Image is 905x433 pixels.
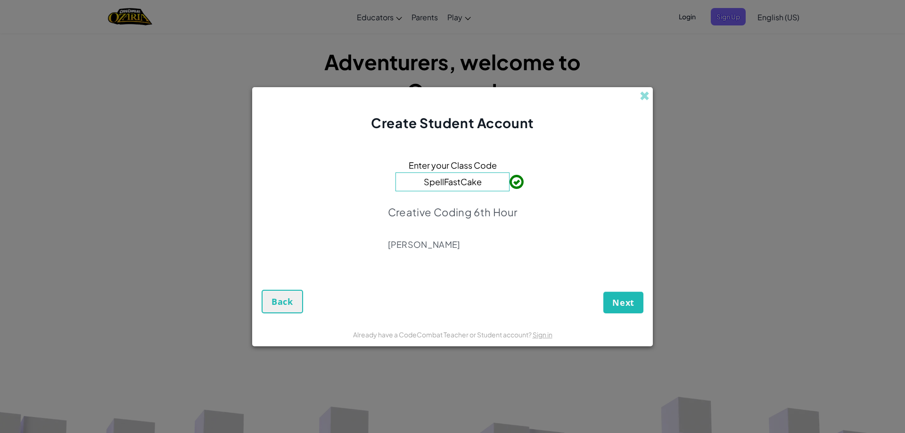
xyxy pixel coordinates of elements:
[388,239,518,250] p: [PERSON_NAME]
[533,330,552,339] a: Sign in
[409,158,497,172] span: Enter your Class Code
[388,205,518,219] p: Creative Coding 6th Hour
[271,296,293,307] span: Back
[371,114,534,131] span: Create Student Account
[603,292,643,313] button: Next
[612,297,634,308] span: Next
[353,330,533,339] span: Already have a CodeCombat Teacher or Student account?
[262,290,303,313] button: Back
